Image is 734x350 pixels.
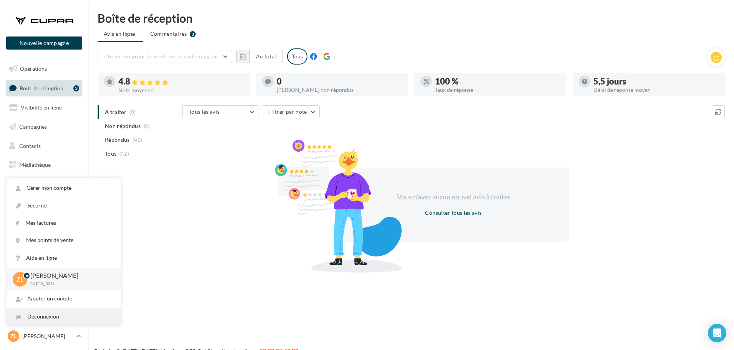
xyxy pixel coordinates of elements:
button: Filtrer par note [262,105,320,118]
a: Opérations [5,61,84,77]
a: Campagnes DataOnDemand [5,221,84,243]
a: Zl [PERSON_NAME] [6,329,82,343]
a: Boîte de réception3 [5,80,84,96]
a: Médiathèque [5,157,84,173]
span: Contacts [19,142,41,149]
button: Au total [236,50,283,63]
div: 3 [190,31,196,37]
div: Déconnexion [7,308,121,325]
span: Zl [17,275,23,284]
span: Boîte de réception [20,85,63,91]
a: Mes points de vente [7,232,121,249]
div: Délai de réponse moyen [593,87,719,93]
span: Opérations [20,65,47,72]
div: Tous [287,48,307,65]
span: Visibilité en ligne [21,104,62,111]
a: PLV et print personnalisable [5,195,84,218]
div: 3 [73,85,79,91]
span: Non répondus [105,122,141,130]
div: [PERSON_NAME] non répondus [277,87,402,93]
button: Consulter tous les avis [422,208,485,217]
span: Tous [105,150,116,158]
p: [PERSON_NAME] [22,332,73,340]
a: Aide en ligne [7,249,121,267]
div: Open Intercom Messenger [708,324,726,342]
p: cupra_pau [30,280,109,287]
div: 5,5 jours [593,77,719,86]
span: Zl [10,332,17,340]
a: Sécurité [7,197,121,214]
p: [PERSON_NAME] [30,271,109,280]
div: Boîte de réception [98,12,725,24]
div: Taux de réponse [435,87,560,93]
span: (0) [144,123,150,129]
button: Tous les avis [182,105,259,118]
span: Commentaires [150,30,187,38]
div: 0 [277,77,402,86]
button: Choisir un point de vente ou un code magasin [98,50,232,63]
div: Ajouter un compte [7,290,121,307]
div: 100 % [435,77,560,86]
div: Note moyenne [118,88,244,93]
button: Au total [249,50,283,63]
div: Vous n'avez aucun nouvel avis à traiter [387,192,520,202]
div: 4.8 [118,77,244,86]
span: Répondus [105,136,130,144]
a: Gérer mon compte [7,179,121,197]
a: Contacts [5,138,84,154]
span: (42) [120,151,129,157]
span: Médiathèque [19,161,51,168]
a: Calendrier [5,176,84,192]
span: (42) [133,137,142,143]
a: Mes factures [7,214,121,232]
button: Nouvelle campagne [6,36,82,50]
a: Campagnes [5,119,84,135]
span: Campagnes [19,123,47,130]
a: Visibilité en ligne [5,100,84,116]
span: Tous les avis [189,108,220,115]
span: Choisir un point de vente ou un code magasin [104,53,218,60]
